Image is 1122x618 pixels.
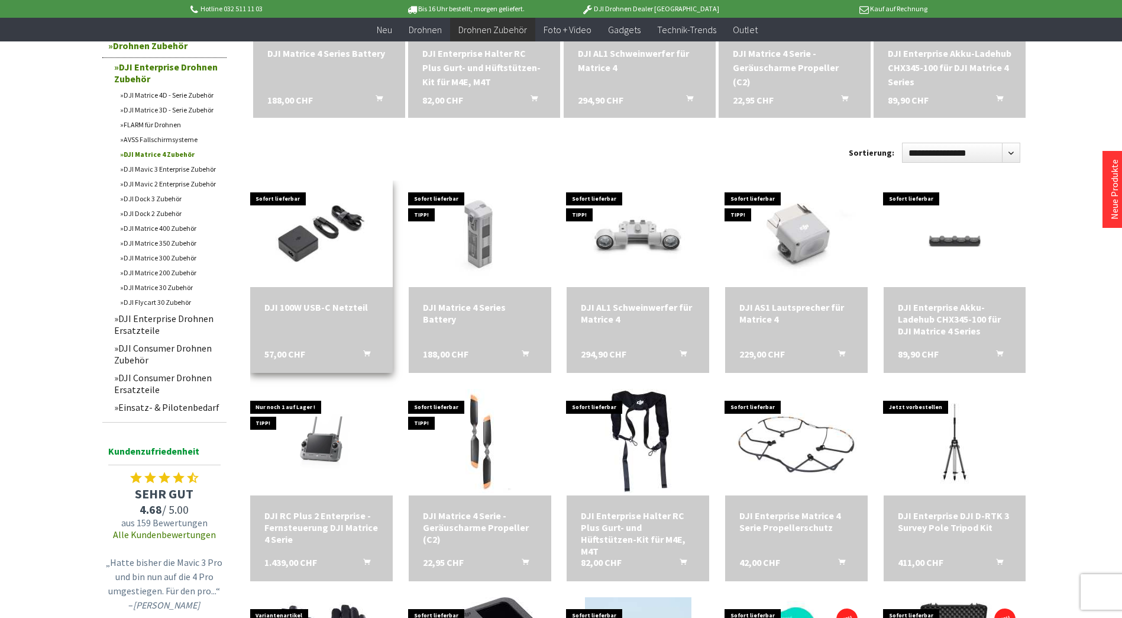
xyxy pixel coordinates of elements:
[377,24,392,36] span: Neu
[672,93,700,108] button: In den Warenkorb
[898,510,1012,533] div: DJI Enterprise DJI D-RTK 3 Survey Pole Tripod Kit
[361,93,390,108] button: In den Warenkorb
[581,301,695,325] a: DJI AL1 Schweinwerfer für Matrice 4 294,90 CHF In den Warenkorb
[349,348,377,363] button: In den Warenkorb
[725,397,868,487] img: DJI Enterprise Matrice 4 Serie Propellerschutz
[733,46,856,89] a: DJI Matrice 4 Serie - Geräuscharme Propeller (C2) 22,95 CHF In den Warenkorb
[423,348,468,360] span: 188,00 CHF
[544,24,591,36] span: Foto + Video
[108,443,221,465] span: Kundenzufriedenheit
[267,46,391,60] a: DJI Matrice 4 Series Battery 188,00 CHF In den Warenkorb
[409,24,442,36] span: Drohnen
[114,280,227,295] a: DJI Matrice 30 Zubehör
[423,301,537,325] div: DJI Matrice 4 Series Battery
[739,510,853,533] a: DJI Enterprise Matrice 4 Serie Propellerschutz 42,00 CHF In den Warenkorb
[898,556,943,568] span: 411,00 CHF
[600,18,649,42] a: Gadgets
[114,295,227,310] a: DJI Flycart 30 Zubehör
[400,18,450,42] a: Drohnen
[725,186,868,282] img: DJI AS1 Lautsprecher für Matrice 4
[113,529,216,540] a: Alle Kundenbewertungen
[114,236,227,250] a: DJI Matrice 350 Zubehör
[267,93,313,107] span: 188,00 CHF
[102,517,227,529] span: aus 159 Bewertungen
[516,93,545,108] button: In den Warenkorb
[739,301,853,325] a: DJI AS1 Lautsprecher für Matrice 4 229,00 CHF In den Warenkorb
[423,510,537,545] div: DJI Matrice 4 Serie - Geräuscharme Propeller (C2)
[649,18,725,42] a: Technik-Trends
[535,18,600,42] a: Foto + Video
[267,46,391,60] div: DJI Matrice 4 Series Battery
[264,510,379,545] div: DJI RC Plus 2 Enterprise - Fernsteuerung DJI Matrice 4 Serie
[264,348,305,360] span: 57,00 CHF
[884,183,1026,285] img: DJI Enterprise Akku-Ladehub CHX345-100 für DJI Matrice 4 Series
[268,389,374,495] img: DJI RC Plus 2 Enterprise - Fernsteuerung DJI Matrice 4 Serie
[409,389,551,495] img: DJI Matrice 4 Serie - Geräuscharme Propeller (C2)
[608,24,641,36] span: Gadgets
[581,510,695,557] div: DJI Enterprise Halter RC Plus Gurt- und Hüftstützen-Kit für M4E, M4T
[114,176,227,191] a: DJI Mavic 2 Enterprise Zubehör
[450,18,535,42] a: Drohnen Zubehör
[102,34,227,58] a: Drohnen Zubehör
[140,502,162,517] span: 4.68
[114,191,227,206] a: DJI Dock 3 Zubehör
[507,556,536,572] button: In den Warenkorb
[114,132,227,147] a: AVSS Fallschirmsysteme
[102,485,227,502] span: SEHR GUT
[733,24,758,36] span: Outlet
[898,510,1012,533] a: DJI Enterprise DJI D-RTK 3 Survey Pole Tripod Kit 411,00 CHF In den Warenkorb
[1108,159,1120,220] a: Neue Produkte
[884,389,1026,495] img: DJI Enterprise DJI D-RTK 3 Survey Pole Tripod Kit
[108,398,227,416] a: Einsatz- & Pilotenbedarf
[133,599,200,611] em: [PERSON_NAME]
[422,46,546,89] div: DJI Enterprise Halter RC Plus Gurt- und Hüftstützen-Kit für M4E, M4T
[849,143,894,162] label: Sortierung:
[898,301,1012,337] div: DJI Enterprise Akku-Ladehub CHX345-100 für DJI Matrice 4 Series
[114,117,227,132] a: FLARM für Drohnen
[264,301,379,313] a: DJI 100W USB-C Netzteil 57,00 CHF In den Warenkorb
[743,2,927,16] p: Kauf auf Rechnung
[423,510,537,545] a: DJI Matrice 4 Serie - Geräuscharme Propeller (C2) 22,95 CHF In den Warenkorb
[827,93,855,108] button: In den Warenkorb
[264,510,379,545] a: DJI RC Plus 2 Enterprise - Fernsteuerung DJI Matrice 4 Serie 1.439,00 CHF In den Warenkorb
[558,2,742,16] p: DJI Drohnen Dealer [GEOGRAPHIC_DATA]
[578,46,701,75] div: DJI AL1 Schweinwerfer für Matrice 4
[739,510,853,533] div: DJI Enterprise Matrice 4 Serie Propellerschutz
[725,18,766,42] a: Outlet
[423,556,464,568] span: 22,95 CHF
[114,162,227,176] a: DJI Mavic 3 Enterprise Zubehör
[409,186,551,282] img: DJI Matrice 4 Series Battery
[114,250,227,265] a: DJI Matrice 300 Zubehör
[422,46,546,89] a: DJI Enterprise Halter RC Plus Gurt- und Hüftstützen-Kit für M4E, M4T 82,00 CHF In den Warenkorb
[114,147,227,162] a: DJI Matrice 4 Zubehör
[108,310,227,339] a: DJI Enterprise Drohnen Ersatzteile
[567,389,709,495] img: DJI Enterprise Halter RC Plus Gurt- und Hüftstützen-Kit für M4E, M4T
[102,502,227,517] span: / 5.00
[250,186,393,282] img: DJI 100W USB-C Netzteil
[739,348,785,360] span: 229,00 CHF
[105,555,224,612] p: „Hatte bisher die Mavic 3 Pro und bin nun auf die 4 Pro umgestiegen. Für den pro...“ –
[739,301,853,325] div: DJI AS1 Lautsprecher für Matrice 4
[581,301,695,325] div: DJI AL1 Schweinwerfer für Matrice 4
[665,348,694,363] button: In den Warenkorb
[733,93,774,107] span: 22,95 CHF
[982,348,1010,363] button: In den Warenkorb
[578,46,701,75] a: DJI AL1 Schweinwerfer für Matrice 4 294,90 CHF In den Warenkorb
[108,58,227,88] a: DJI Enterprise Drohnen Zubehör
[581,556,622,568] span: 82,00 CHF
[739,556,780,568] span: 42,00 CHF
[458,24,527,36] span: Drohnen Zubehör
[733,46,856,89] div: DJI Matrice 4 Serie - Geräuscharme Propeller (C2)
[114,88,227,102] a: DJI Matrice 4D - Serie Zubehör
[982,556,1010,572] button: In den Warenkorb
[567,186,709,282] img: DJI AL1 Schweinwerfer für Matrice 4
[898,348,939,360] span: 89,90 CHF
[349,556,377,572] button: In den Warenkorb
[888,46,1011,89] a: DJI Enterprise Akku-Ladehub CHX345-100 für DJI Matrice 4 Series 89,90 CHF In den Warenkorb
[108,339,227,369] a: DJI Consumer Drohnen Zubehör
[824,348,852,363] button: In den Warenkorb
[189,2,373,16] p: Hotline 032 511 11 03
[368,18,400,42] a: Neu
[373,2,558,16] p: Bis 16 Uhr bestellt, morgen geliefert.
[264,301,379,313] div: DJI 100W USB-C Netzteil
